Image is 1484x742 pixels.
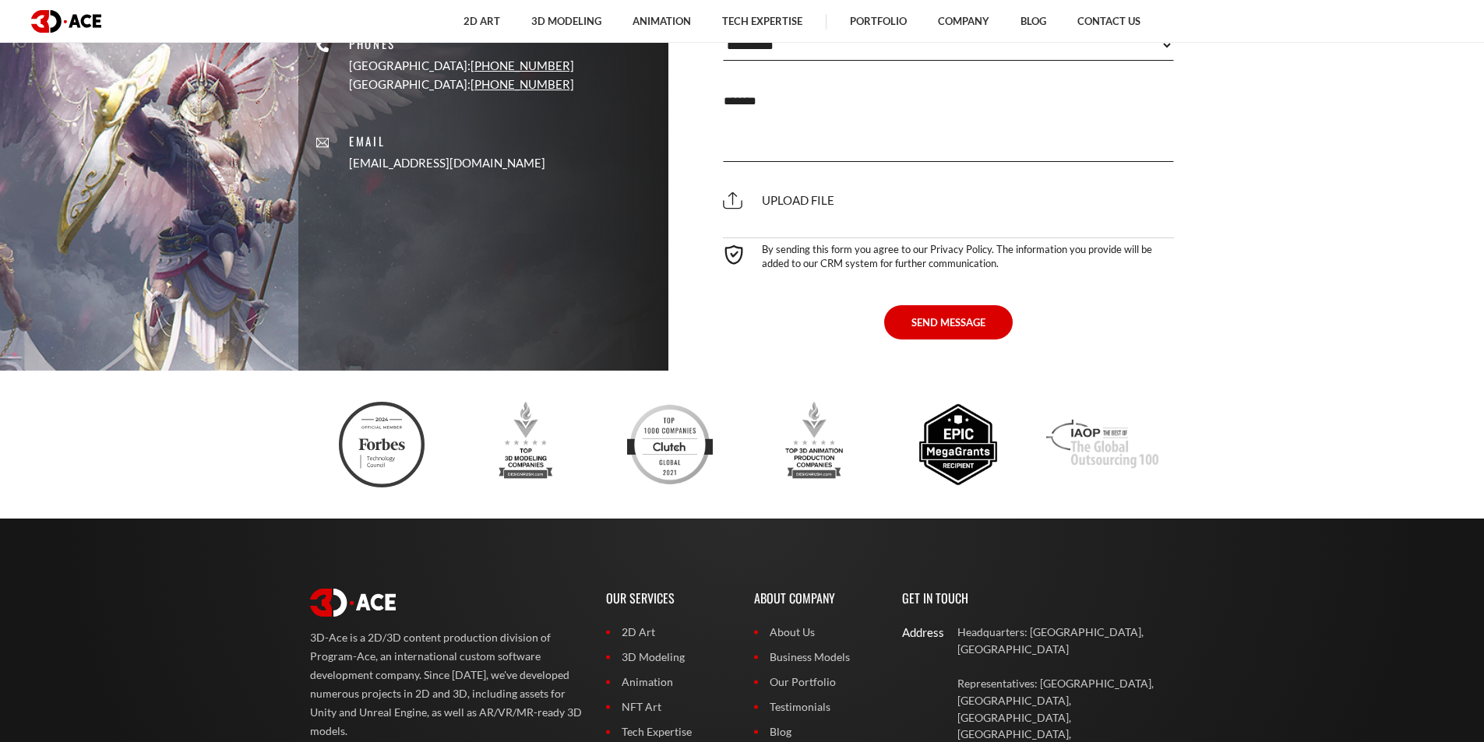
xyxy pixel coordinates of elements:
[957,624,1175,658] p: Headquarters: [GEOGRAPHIC_DATA], [GEOGRAPHIC_DATA]
[606,723,731,740] a: Tech Expertise
[349,132,545,150] p: Email
[606,673,731,691] a: Animation
[754,723,879,740] a: Blog
[771,402,857,487] img: Top 3d animation production companies designrush 2023
[349,57,574,75] p: [GEOGRAPHIC_DATA]:
[310,589,396,617] img: logo white
[627,402,713,487] img: Clutch top developers
[310,628,583,740] p: 3D-Ace is a 2D/3D content production division of Program-Ace, an international custom software de...
[1046,402,1158,487] img: Iaop award
[31,10,101,33] img: logo dark
[754,698,879,716] a: Testimonials
[754,573,879,624] p: About Company
[471,77,574,91] tcxspan: Call +1 888 7016201 via 3CX
[606,624,731,641] a: 2D Art
[902,573,1175,624] p: Get In Touch
[349,35,574,53] p: Phones
[754,624,879,641] a: About Us
[349,76,574,93] p: [GEOGRAPHIC_DATA]:
[902,624,928,642] div: Address
[349,154,545,172] a: [EMAIL_ADDRESS][DOMAIN_NAME]
[606,649,731,666] a: 3D Modeling
[754,649,879,666] a: Business Models
[339,402,425,487] img: Ftc badge 3d ace 2024
[915,402,1001,487] img: Epic megagrants recipient
[606,698,731,716] a: NFT Art
[884,305,1013,339] button: SEND MESSAGE
[471,58,574,72] tcxspan: Call +357 22 056047 via 3CX
[606,573,731,624] p: Our Services
[483,402,569,487] img: Top 3d modeling companies designrush award 2023
[754,673,879,691] a: Our Portfolio
[723,193,834,207] span: Upload file
[723,237,1175,270] div: By sending this form you agree to our Privacy Policy. The information you provide will be added t...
